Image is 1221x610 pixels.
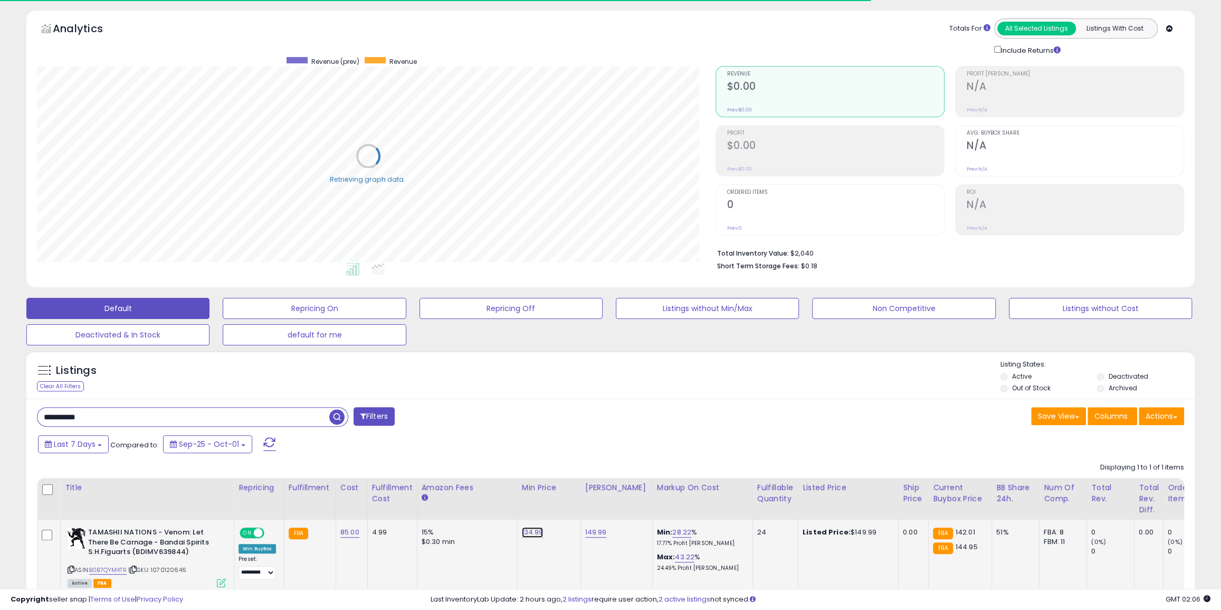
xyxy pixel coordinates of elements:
div: Include Returns [986,44,1073,55]
div: BB Share 24h. [996,482,1035,504]
b: Listed Price: [803,527,851,537]
div: Cost [340,482,363,493]
button: Default [26,298,209,319]
div: 0 [1168,547,1210,556]
small: Prev: $0.00 [727,166,752,172]
span: All listings currently available for purchase on Amazon [68,579,92,588]
img: 414nLvd9z-L._SL40_.jpg [68,528,85,549]
div: % [657,552,745,572]
h2: N/A [967,80,1184,95]
h2: N/A [967,139,1184,154]
button: Deactivated & In Stock [26,324,209,345]
a: 28.22 [672,527,691,538]
div: % [657,528,745,547]
span: ON [241,529,254,538]
div: Fulfillment Cost [372,482,413,504]
span: Revenue [727,71,944,77]
span: Profit [PERSON_NAME] [967,71,1184,77]
small: Prev: N/A [967,107,987,113]
h2: N/A [967,199,1184,213]
span: Columns [1094,411,1128,421]
button: Columns [1088,407,1137,425]
p: 17.77% Profit [PERSON_NAME] [657,540,745,547]
a: 85.00 [340,527,359,538]
div: Fulfillment [289,482,331,493]
div: FBA: 8 [1044,528,1079,537]
span: $0.18 [801,261,817,271]
a: 134.99 [522,527,543,538]
div: Fulfillable Quantity [757,482,794,504]
h2: $0.00 [727,139,944,154]
strong: Copyright [11,594,49,604]
button: Filters [354,407,395,426]
button: Listings without Min/Max [616,298,799,319]
small: Prev: 0 [727,225,742,231]
span: Sep-25 - Oct-01 [179,439,239,449]
b: Min: [657,527,673,537]
small: Prev: $0.00 [727,107,752,113]
div: Markup on Cost [657,482,748,493]
a: Privacy Policy [137,594,183,604]
label: Active [1012,372,1032,381]
div: 15% [422,528,509,537]
div: 0.00 [903,528,920,537]
div: 0 [1168,528,1210,537]
span: 144.95 [956,542,978,552]
th: The percentage added to the cost of goods (COGS) that forms the calculator for Min & Max prices. [652,478,752,520]
label: Deactivated [1109,372,1148,381]
div: Current Buybox Price [933,482,987,504]
button: Non Competitive [812,298,995,319]
span: FBA [93,579,111,588]
div: Min Price [522,482,576,493]
small: Amazon Fees. [422,493,428,503]
b: Short Term Storage Fees: [717,261,799,270]
div: Total Rev. [1091,482,1130,504]
div: 4.99 [372,528,409,537]
span: 2025-10-10 02:06 GMT [1166,594,1210,604]
div: [PERSON_NAME] [585,482,648,493]
small: FBA [933,528,952,539]
span: Profit [727,130,944,136]
span: ROI [967,190,1184,195]
a: B0B7QYM4TR [89,566,127,575]
button: Last 7 Days [38,435,109,453]
b: TAMASHII NATIONS - Venom: Let There Be Carnage - Bandai Spirits S.H.Figuarts (BDIMV639844) [88,528,216,560]
button: Repricing Off [419,298,603,319]
small: FBA [289,528,308,539]
p: Listing States: [1000,360,1195,370]
button: Actions [1139,407,1184,425]
small: Prev: N/A [967,225,987,231]
div: Totals For [949,24,990,34]
h2: $0.00 [727,80,944,95]
div: 0 [1091,547,1134,556]
span: Ordered Items [727,190,944,195]
span: Compared to: [110,440,159,450]
span: 142.01 [956,527,975,537]
button: Save View [1031,407,1086,425]
h2: 0 [727,199,944,213]
button: All Selected Listings [997,22,1076,35]
div: seller snap | | [11,595,183,605]
a: 149.99 [585,527,607,538]
div: Title [65,482,230,493]
small: FBA [933,542,952,554]
div: Amazon Fees [422,482,513,493]
div: Total Rev. Diff. [1139,482,1159,515]
span: Last 7 Days [54,439,96,449]
div: Repricing [239,482,280,493]
button: Listings With Cost [1075,22,1154,35]
label: Out of Stock [1012,383,1051,392]
small: Prev: N/A [967,166,987,172]
button: Listings without Cost [1009,298,1192,319]
div: Preset: [239,556,276,579]
small: (0%) [1091,538,1106,546]
div: Num of Comp. [1044,482,1082,504]
h5: Analytics [53,21,123,39]
button: Sep-25 - Oct-01 [163,435,252,453]
b: Max: [657,552,675,562]
a: 2 listings [562,594,592,604]
div: Retrieving graph data.. [330,174,407,184]
div: Clear All Filters [37,381,84,391]
small: (0%) [1168,538,1182,546]
a: 2 active listings [659,594,710,604]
